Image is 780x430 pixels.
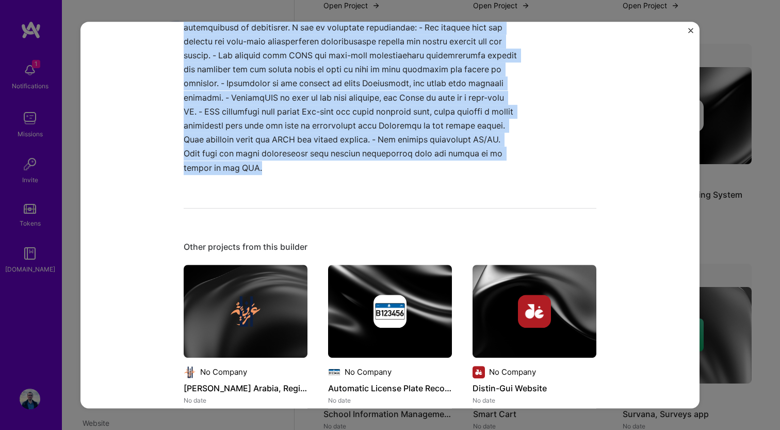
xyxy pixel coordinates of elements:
[473,265,596,358] img: cover
[688,28,693,39] button: Close
[328,265,452,358] img: cover
[200,367,247,377] div: No Company
[229,295,262,328] img: Company logo
[473,381,596,395] h4: Distin-Gui Website
[184,242,596,252] div: Other projects from this builder
[518,295,551,328] img: Company logo
[328,381,452,395] h4: Automatic License Plate Recognition
[184,366,196,378] img: Company logo
[473,395,596,406] div: No date
[328,366,340,378] img: Company logo
[184,265,307,358] img: cover
[184,381,307,395] h4: [PERSON_NAME] Arabia, Regional Event and Sessions
[184,395,307,406] div: No date
[328,395,452,406] div: No date
[473,366,485,378] img: Company logo
[373,295,407,328] img: Company logo
[489,367,536,377] div: No Company
[345,367,392,377] div: No Company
